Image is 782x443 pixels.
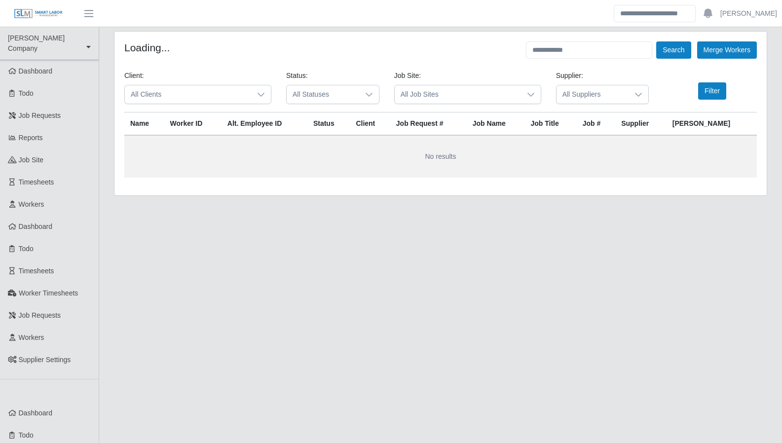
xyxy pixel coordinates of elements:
span: job site [19,156,44,164]
span: Job Requests [19,311,61,319]
td: No results [124,135,757,178]
span: Timesheets [19,267,54,275]
span: All Suppliers [557,85,629,104]
th: Job Request # [390,112,467,136]
span: Job Requests [19,111,61,119]
label: Status: [286,71,308,81]
h4: Loading... [124,41,170,54]
th: Status [307,112,350,136]
th: [PERSON_NAME] [667,112,757,136]
span: Dashboard [19,222,53,230]
span: All Statuses [287,85,359,104]
span: Dashboard [19,409,53,417]
span: Todo [19,245,34,253]
th: Job Title [524,112,576,136]
span: Timesheets [19,178,54,186]
span: All Clients [125,85,251,104]
span: Todo [19,89,34,97]
label: Client: [124,71,144,81]
button: Search [656,41,691,59]
th: Client [350,112,390,136]
span: Supplier Settings [19,356,71,364]
span: Todo [19,431,34,439]
img: SLM Logo [14,8,63,19]
span: Workers [19,200,44,208]
button: Filter [698,82,726,100]
label: Supplier: [556,71,583,81]
span: Dashboard [19,67,53,75]
th: Job Name [467,112,525,136]
a: [PERSON_NAME] [720,8,777,19]
span: All Job Sites [395,85,521,104]
th: Worker ID [164,112,221,136]
span: Worker Timesheets [19,289,78,297]
input: Search [614,5,696,22]
label: Job Site: [394,71,421,81]
th: Job # [577,112,615,136]
span: Workers [19,333,44,341]
span: Reports [19,134,43,142]
th: Name [124,112,164,136]
button: Merge Workers [697,41,757,59]
th: Supplier [615,112,667,136]
th: Alt. Employee ID [222,112,307,136]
